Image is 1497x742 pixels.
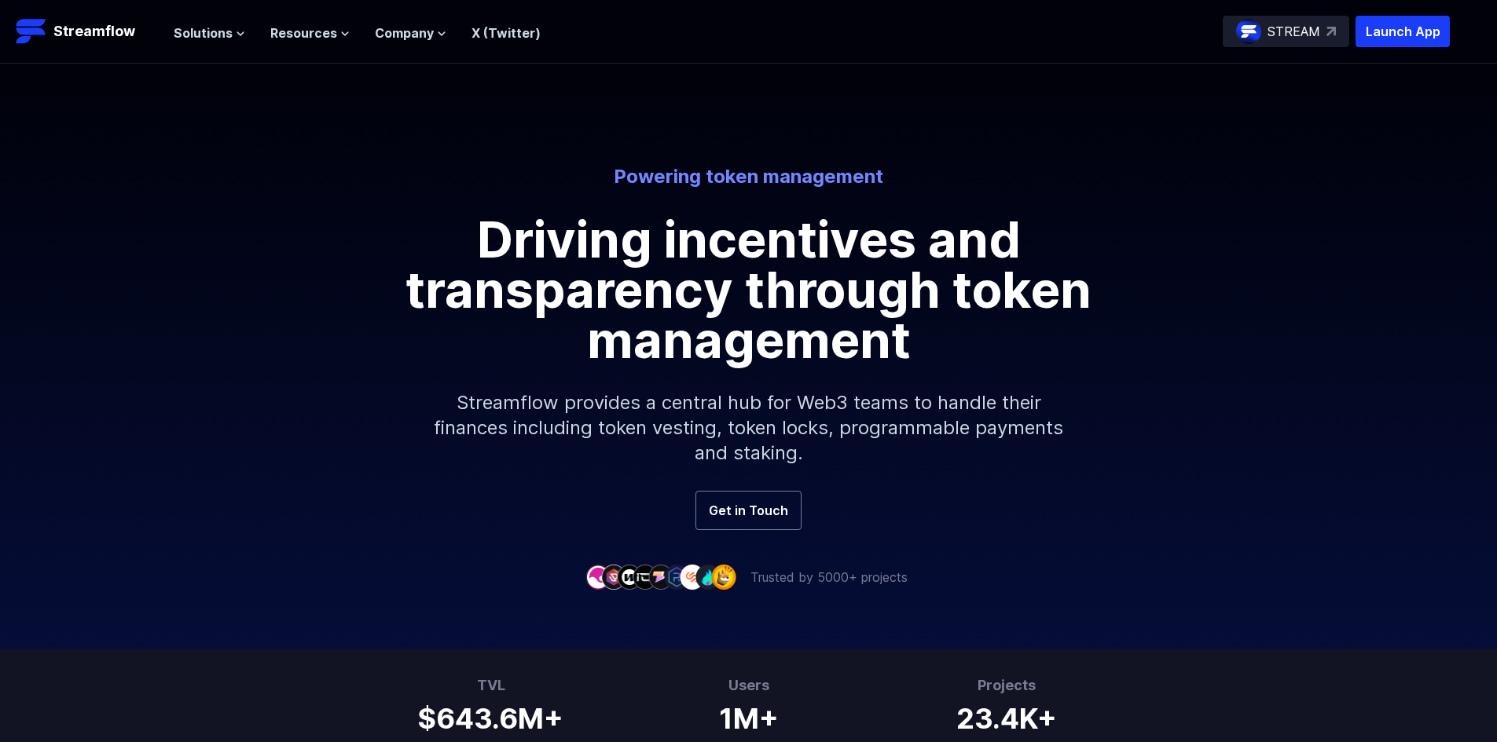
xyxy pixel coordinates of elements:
[16,16,47,47] img: Streamflow Logo
[585,565,611,589] img: company-1
[418,674,563,696] h3: TVL
[1268,22,1320,41] p: STREAM
[16,16,158,47] a: Streamflow
[314,164,1184,189] p: Powering token management
[418,696,563,734] h1: $643.6M+
[174,24,245,42] button: Solutions
[719,674,779,696] h3: Users
[1223,16,1349,47] a: STREAM
[270,24,350,42] button: Resources
[1326,27,1336,36] img: top-right-arrow.svg
[375,24,434,42] span: Company
[1236,19,1261,44] img: streamflow-logo-circle.png
[719,696,779,734] h1: 1M+
[471,25,541,41] a: X (Twitter)
[601,565,626,589] img: company-2
[711,565,736,589] img: company-9
[956,674,1057,696] h3: Projects
[633,565,658,589] img: company-4
[411,365,1087,491] p: Streamflow provides a central hub for Web3 teams to handle their finances including token vesting...
[695,491,802,530] a: Get in Touch
[680,565,705,589] img: company-7
[174,24,233,42] span: Solutions
[395,214,1103,365] h1: Driving incentives and transparency through token management
[956,696,1057,734] h1: 23.4K+
[375,24,446,42] button: Company
[664,565,689,589] img: company-6
[617,565,642,589] img: company-3
[53,20,135,42] p: Streamflow
[695,565,721,589] img: company-8
[648,565,673,589] img: company-5
[1356,16,1450,47] button: Launch App
[270,24,337,42] span: Resources
[750,568,908,587] p: Trusted by 5000+ projects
